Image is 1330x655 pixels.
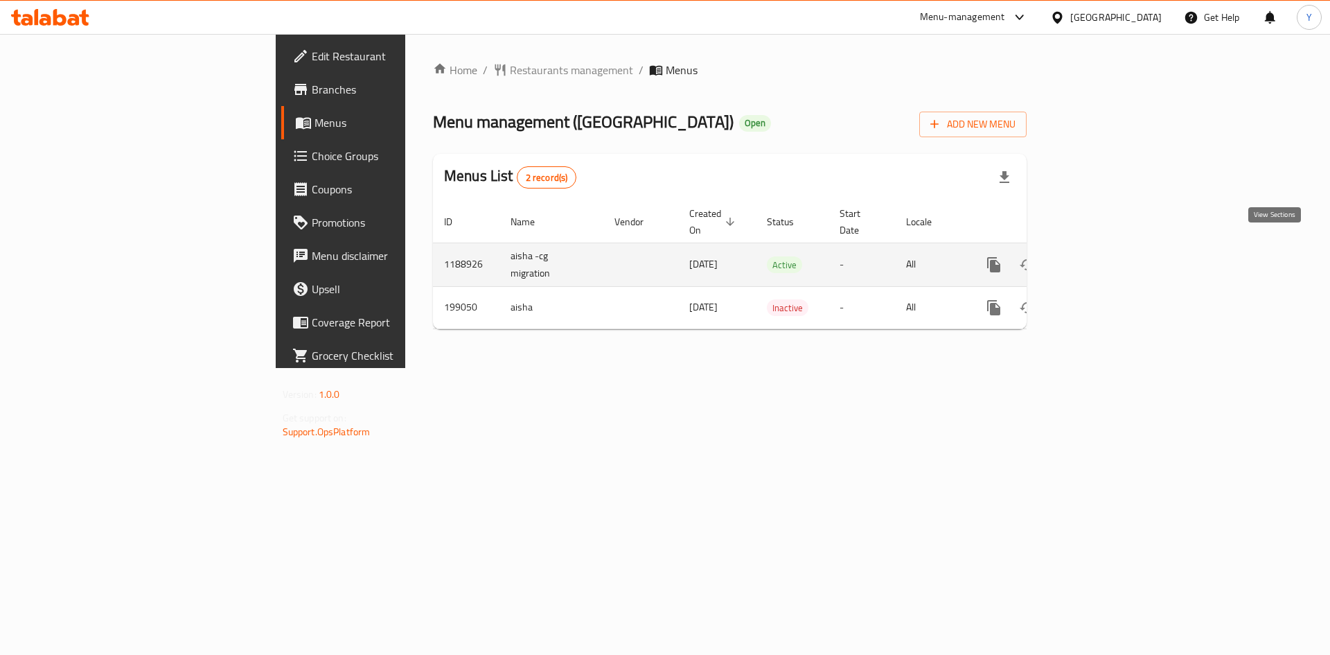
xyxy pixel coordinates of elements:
[511,213,553,230] span: Name
[281,173,498,206] a: Coupons
[312,181,487,198] span: Coupons
[977,291,1011,324] button: more
[283,423,371,441] a: Support.OpsPlatform
[895,286,966,329] td: All
[977,248,1011,281] button: more
[1011,248,1044,281] button: Change Status
[499,243,603,286] td: aisha -cg migration
[840,205,878,238] span: Start Date
[1011,291,1044,324] button: Change Status
[689,255,718,273] span: [DATE]
[281,339,498,372] a: Grocery Checklist
[689,205,739,238] span: Created On
[312,314,487,331] span: Coverage Report
[312,48,487,64] span: Edit Restaurant
[739,115,771,132] div: Open
[767,257,802,273] span: Active
[1070,10,1162,25] div: [GEOGRAPHIC_DATA]
[312,148,487,164] span: Choice Groups
[312,81,487,98] span: Branches
[281,73,498,106] a: Branches
[281,272,498,306] a: Upsell
[767,256,802,273] div: Active
[499,286,603,329] td: aisha
[689,298,718,316] span: [DATE]
[312,214,487,231] span: Promotions
[1306,10,1312,25] span: Y
[828,243,895,286] td: -
[281,139,498,173] a: Choice Groups
[319,385,340,403] span: 1.0.0
[281,106,498,139] a: Menus
[433,201,1121,329] table: enhanced table
[433,106,734,137] span: Menu management ( [GEOGRAPHIC_DATA] )
[281,206,498,239] a: Promotions
[493,62,633,78] a: Restaurants management
[433,62,1027,78] nav: breadcrumb
[444,166,576,189] h2: Menus List
[920,9,1005,26] div: Menu-management
[767,300,808,316] span: Inactive
[930,116,1016,133] span: Add New Menu
[828,286,895,329] td: -
[639,62,644,78] li: /
[510,62,633,78] span: Restaurants management
[517,166,577,189] div: Total records count
[281,239,498,272] a: Menu disclaimer
[312,281,487,297] span: Upsell
[895,243,966,286] td: All
[767,299,808,316] div: Inactive
[614,213,662,230] span: Vendor
[283,409,346,427] span: Get support on:
[314,114,487,131] span: Menus
[281,40,498,73] a: Edit Restaurant
[312,247,487,264] span: Menu disclaimer
[739,117,771,129] span: Open
[919,112,1027,137] button: Add New Menu
[966,201,1121,243] th: Actions
[444,213,470,230] span: ID
[283,385,317,403] span: Version:
[906,213,950,230] span: Locale
[281,306,498,339] a: Coverage Report
[666,62,698,78] span: Menus
[517,171,576,184] span: 2 record(s)
[988,161,1021,194] div: Export file
[767,213,812,230] span: Status
[312,347,487,364] span: Grocery Checklist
